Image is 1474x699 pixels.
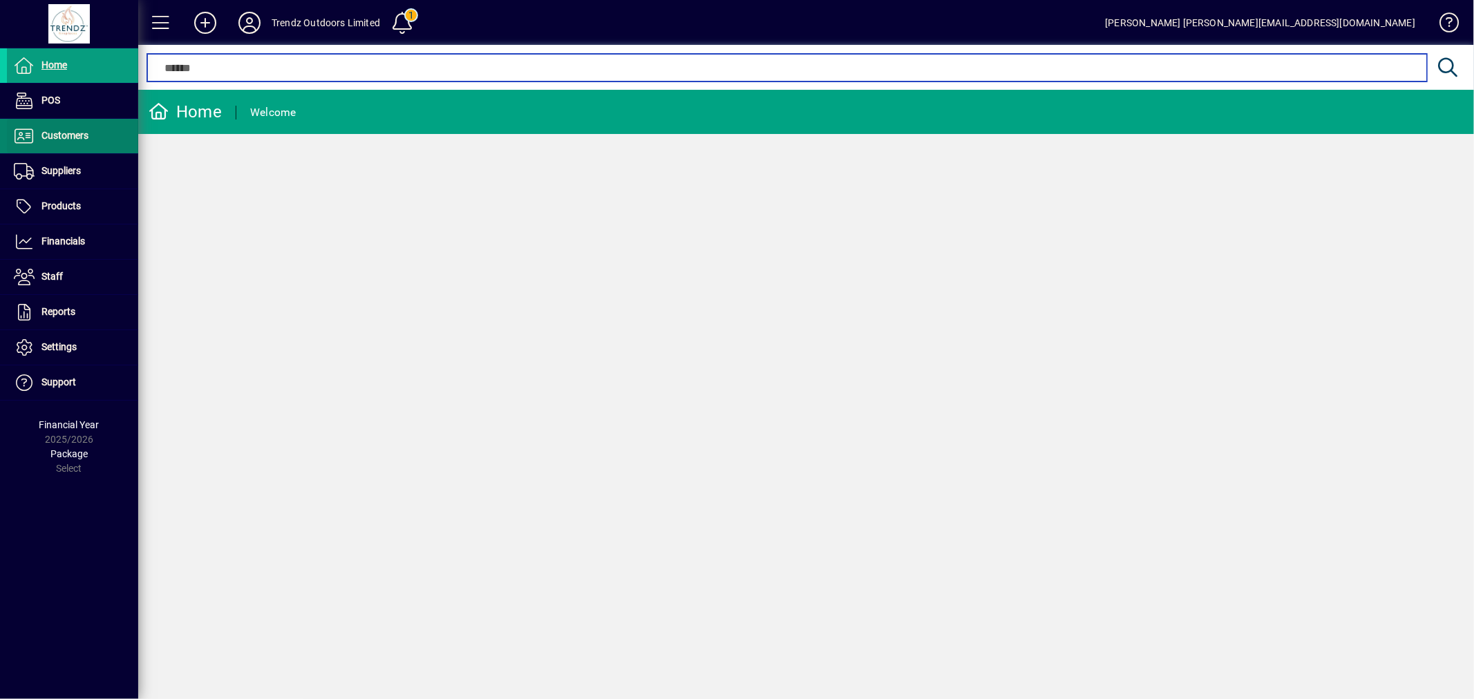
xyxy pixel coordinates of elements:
a: POS [7,84,138,118]
a: Knowledge Base [1429,3,1457,48]
span: Reports [41,306,75,317]
span: Home [41,59,67,70]
a: Suppliers [7,154,138,189]
div: Trendz Outdoors Limited [272,12,380,34]
span: Products [41,200,81,211]
a: Support [7,365,138,400]
span: Financial Year [39,419,100,430]
a: Staff [7,260,138,294]
button: Profile [227,10,272,35]
div: [PERSON_NAME] [PERSON_NAME][EMAIL_ADDRESS][DOMAIN_NAME] [1105,12,1415,34]
div: Welcome [250,102,296,124]
a: Settings [7,330,138,365]
span: Staff [41,271,63,282]
span: Package [50,448,88,459]
div: Home [149,101,222,123]
button: Add [183,10,227,35]
span: Customers [41,130,88,141]
span: POS [41,95,60,106]
span: Settings [41,341,77,352]
a: Customers [7,119,138,153]
span: Suppliers [41,165,81,176]
a: Reports [7,295,138,329]
a: Financials [7,224,138,259]
a: Products [7,189,138,224]
span: Financials [41,236,85,247]
span: Support [41,376,76,387]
